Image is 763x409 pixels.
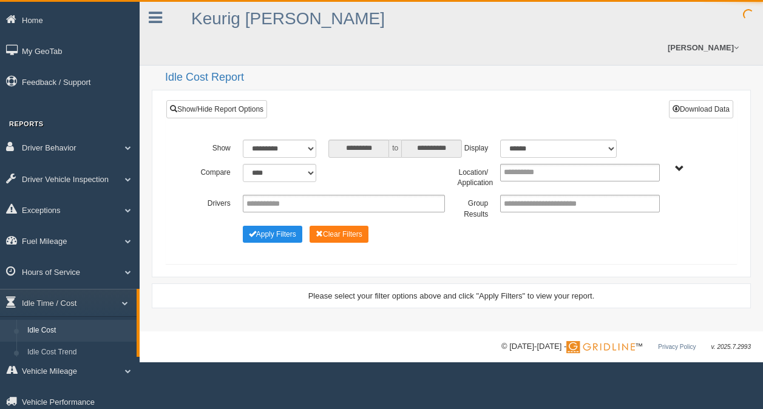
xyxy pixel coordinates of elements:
[389,140,401,158] span: to
[163,290,740,302] div: Please select your filter options above and click "Apply Filters" to view your report.
[451,140,494,154] label: Display
[166,100,267,118] a: Show/Hide Report Options
[711,343,751,350] span: v. 2025.7.2993
[22,320,137,342] a: Idle Cost
[669,100,733,118] button: Download Data
[566,341,635,353] img: Gridline
[662,30,745,65] a: [PERSON_NAME]
[22,342,137,363] a: Idle Cost Trend
[194,140,237,154] label: Show
[451,195,494,220] label: Group Results
[194,195,237,209] label: Drivers
[310,226,368,243] button: Change Filter Options
[451,164,494,189] label: Location/ Application
[191,9,385,28] a: Keurig [PERSON_NAME]
[501,340,751,353] div: © [DATE]-[DATE] - ™
[243,226,302,243] button: Change Filter Options
[194,164,237,178] label: Compare
[658,343,696,350] a: Privacy Policy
